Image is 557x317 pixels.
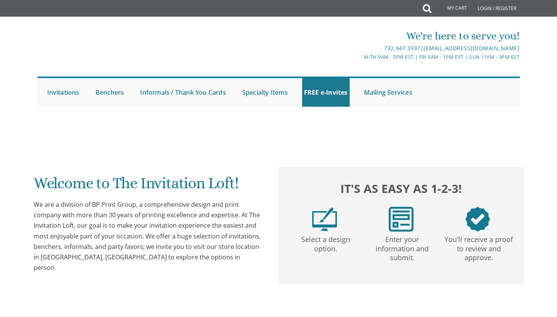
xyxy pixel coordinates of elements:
a: FREE e-Invites [302,78,350,107]
p: Select a design option. [289,232,362,254]
a: [EMAIL_ADDRESS][DOMAIN_NAME] [424,44,519,52]
div: | [198,44,519,53]
h1: Welcome to The Invitation Loft! [34,175,263,198]
p: You'll receive a proof to review and approve. [442,232,516,262]
a: Mailing Services [362,78,414,107]
a: Specialty Items [240,78,290,107]
a: Benchers [94,78,126,107]
h2: It's as easy as 1-2-3! [286,180,516,197]
img: step2.png [389,207,413,232]
p: Enter your information and submit. [366,232,439,262]
a: 732.947.3597 [384,44,420,52]
a: My Cart [431,1,472,16]
img: step3.png [465,207,490,232]
div: We are a division of BP Print Group, a comprehensive design and print company with more than 30 y... [34,199,263,273]
a: Invitations [45,78,81,107]
div: M-Th 9am - 5pm EST | Fri 9am - 1pm EST | Sun 11am - 3pm EST [198,53,519,61]
a: Informals / Thank You Cards [138,78,227,107]
img: step1.png [312,207,337,232]
div: We're here to serve you! [198,28,519,44]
